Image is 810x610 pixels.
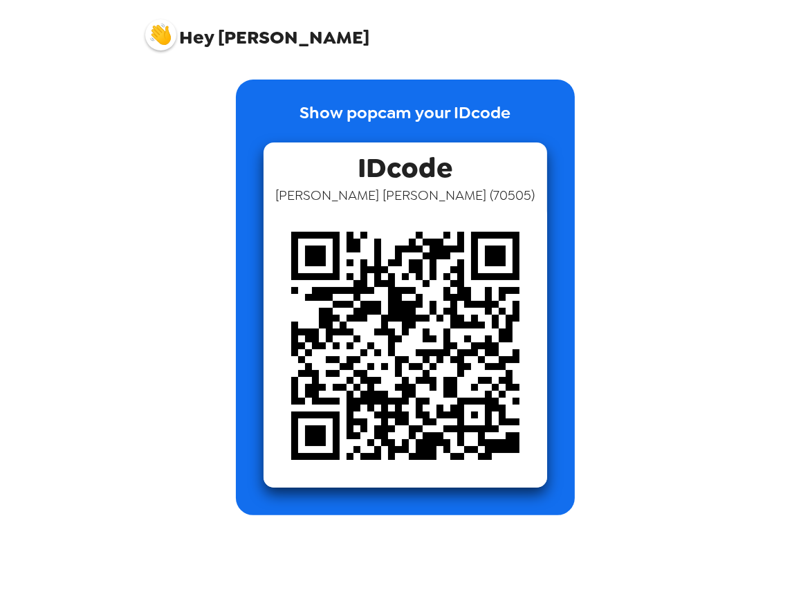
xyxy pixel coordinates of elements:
[358,142,452,186] span: IDcode
[145,12,370,47] span: [PERSON_NAME]
[300,100,510,142] p: Show popcam your IDcode
[145,19,176,50] img: profile pic
[264,204,547,488] img: qr code
[275,186,535,204] span: [PERSON_NAME] [PERSON_NAME] ( 70505 )
[180,25,214,50] span: Hey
